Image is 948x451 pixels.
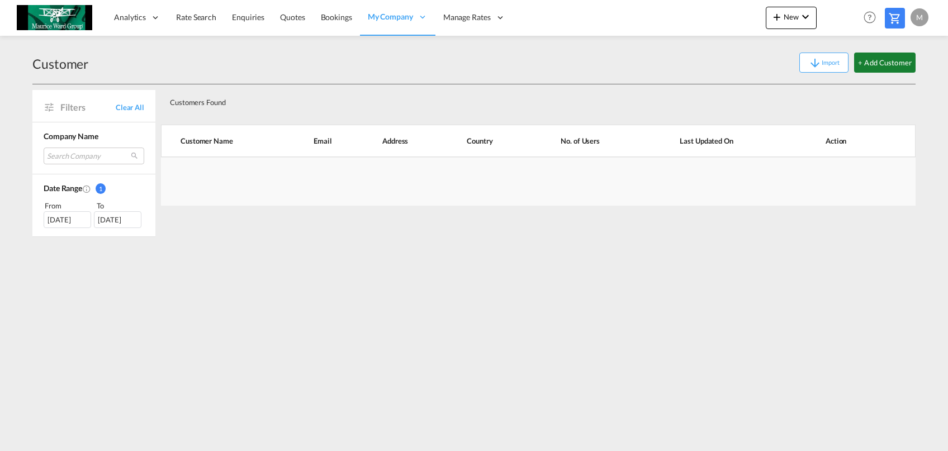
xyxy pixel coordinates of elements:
[165,89,837,112] div: Customers Found
[363,125,448,157] th: Address
[860,8,885,28] div: Help
[44,183,82,193] span: Date Range
[368,11,413,22] span: My Company
[770,10,784,23] md-icon: icon-plus 400-fg
[96,200,145,211] div: To
[94,211,141,228] div: [DATE]
[770,12,812,21] span: New
[96,183,106,194] span: 1
[652,125,798,157] th: Last Updated On
[766,7,817,29] button: icon-plus 400-fgNewicon-chevron-down
[798,125,916,157] th: Action
[799,53,849,73] button: icon-arrow-downImport
[321,12,352,22] span: Bookings
[232,12,264,22] span: Enquiries
[448,125,533,157] th: Country
[860,8,879,27] span: Help
[60,101,116,113] span: Filters
[44,200,144,228] span: From To [DATE][DATE]
[44,131,98,141] span: Company Name
[854,53,916,73] button: + Add Customer
[44,200,93,211] div: From
[533,125,652,157] th: No. of Users
[799,10,812,23] md-icon: icon-chevron-down
[44,211,91,228] div: [DATE]
[176,12,216,22] span: Rate Search
[443,12,491,23] span: Manage Rates
[116,102,144,112] span: Clear All
[161,125,295,157] th: Customer Name
[911,8,928,26] div: M
[114,12,146,23] span: Analytics
[808,56,822,70] md-icon: icon-arrow-down
[17,5,92,30] img: c6e8db30f5a511eea3e1ab7543c40fcc.jpg
[295,125,363,157] th: Email
[82,184,91,193] md-icon: Created On
[32,55,88,73] div: Customer
[280,12,305,22] span: Quotes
